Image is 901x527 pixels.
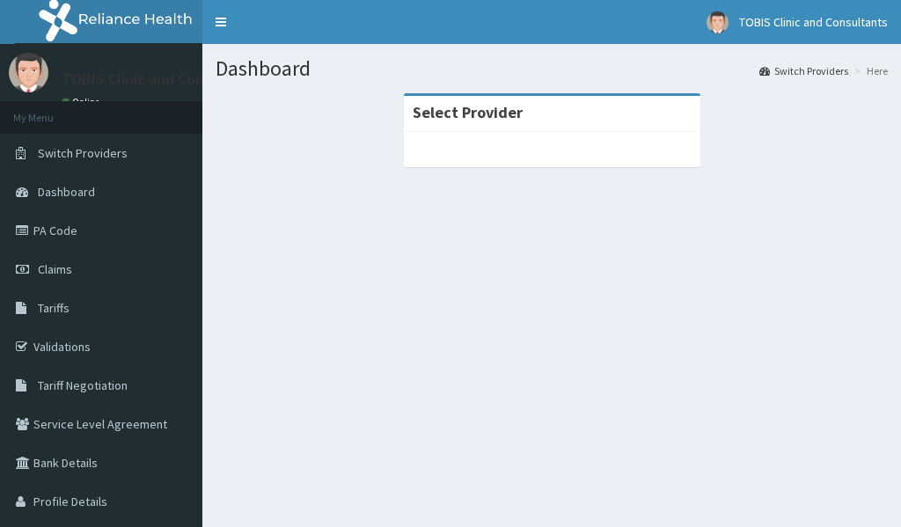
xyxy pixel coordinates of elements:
[38,261,72,277] span: Claims
[62,71,261,87] p: TOBIS Clinic and Consultants
[850,63,888,78] li: Here
[38,145,128,161] span: Switch Providers
[38,300,70,316] span: Tariffs
[9,53,48,92] img: User Image
[38,377,128,393] span: Tariff Negotiation
[759,63,848,78] a: Switch Providers
[707,11,729,33] img: User Image
[216,57,888,80] h1: Dashboard
[413,102,523,122] strong: Select Provider
[739,14,888,30] span: TOBIS Clinic and Consultants
[62,96,104,108] a: Online
[38,184,95,200] span: Dashboard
